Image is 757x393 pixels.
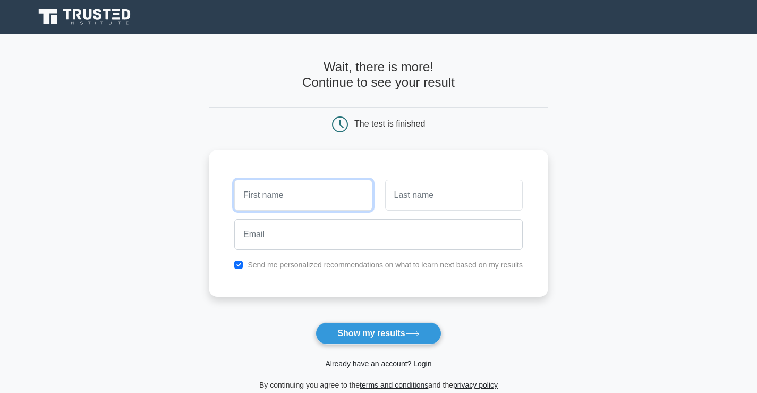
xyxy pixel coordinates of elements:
[316,322,441,345] button: Show my results
[209,60,548,90] h4: Wait, there is more! Continue to see your result
[325,359,431,368] a: Already have an account? Login
[453,381,498,389] a: privacy policy
[234,219,523,250] input: Email
[234,180,372,211] input: First name
[248,261,523,269] label: Send me personalized recommendations on what to learn next based on my results
[202,379,555,391] div: By continuing you agree to the and the
[354,119,425,128] div: The test is finished
[385,180,523,211] input: Last name
[360,381,428,389] a: terms and conditions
